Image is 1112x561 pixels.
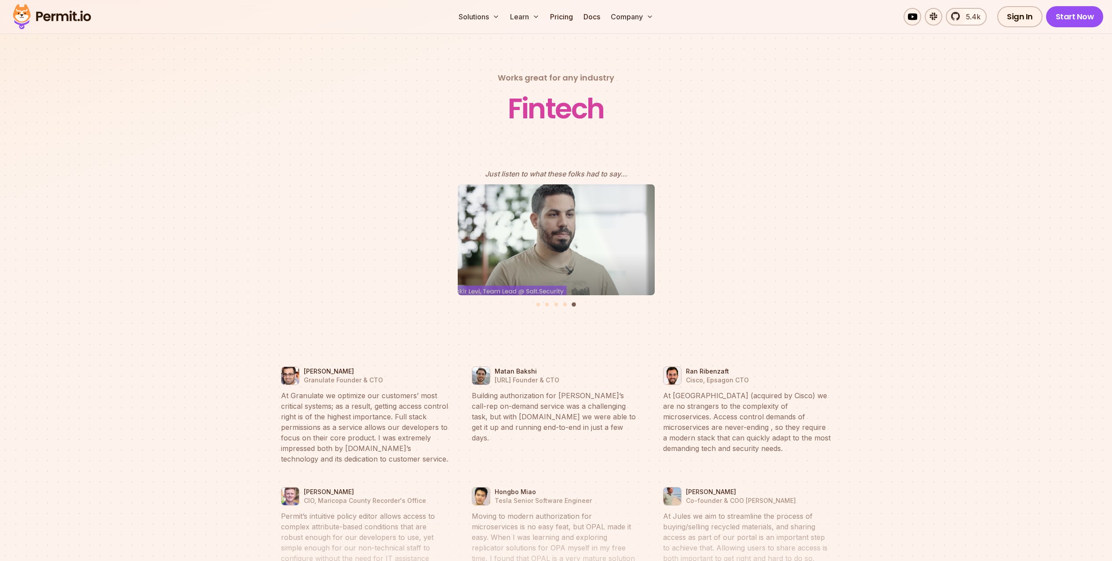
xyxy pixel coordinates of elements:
div: Gaming [502,126,610,161]
div: Testimonials [275,184,838,311]
p: Granulate Founder & CTO [304,376,383,385]
p: Matan Bakshi [495,367,559,376]
p: Ran Ribenzaft [686,367,749,376]
button: Company [607,8,657,26]
p: Cisco, Epsagon CTO [686,376,749,385]
li: 5 of 5 [275,184,838,298]
p: [PERSON_NAME] [304,367,383,376]
h2: Works great for any industry [498,72,614,84]
p: CIO, Maricopa County Recorder's Office [304,496,426,505]
span: 5.4k [961,11,981,22]
button: Go to slide 3 [554,303,558,306]
blockquote: At Granulate we optimize our customers’ most critical systems; as a result, getting access contro... [281,390,449,464]
p: Just listen to what these folks had to say... [485,169,627,179]
a: Start Now [1046,6,1104,27]
p: Co-founder & COO [PERSON_NAME] [686,496,796,505]
img: Ran Ribenzaft | Cisco, Epsagon CTO [664,364,681,387]
button: Learn [507,8,543,26]
button: Go to slide 5 [572,302,576,307]
blockquote: Building authorization for [PERSON_NAME]’s call-rep on-demand service was a challenging task, but... [472,390,640,443]
button: Go to slide 2 [545,303,549,306]
button: Go to slide 1 [536,303,540,306]
p: [PERSON_NAME] [304,488,426,496]
img: Hongbo Miao | Tesla Senior Software Engineer [472,485,490,508]
img: Permit logo [9,2,95,32]
p: Tesla Senior Software Engineer [495,496,592,505]
ul: Select a slide to show [275,294,838,308]
img: Jean Philippe Boul | Co-founder & COO Jules AI [664,485,681,508]
a: Docs [580,8,604,26]
button: Go to slide 4 [563,303,567,306]
div: Fintech [508,91,604,126]
button: Yakir Levi, Team Lead at Salt.Security recommendation [275,184,838,295]
p: [URL] Founder & CTO [495,376,559,385]
img: Tal Saiag | Granulate Founder & CTO [281,364,299,387]
a: 5.4k [946,8,987,26]
p: [PERSON_NAME] [686,488,796,496]
a: Sign In [997,6,1043,27]
blockquote: At [GEOGRAPHIC_DATA] (acquired by Cisco) we are no strangers to the complexity of microservices. ... [663,390,831,454]
img: Matan Bakshi | Buzzer.ai Founder & CTO [472,364,490,387]
a: Pricing [547,8,576,26]
img: Nate Young | CIO, Maricopa County Recorder's Office [281,485,299,508]
p: Hongbo Miao [495,488,592,496]
button: Solutions [455,8,503,26]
